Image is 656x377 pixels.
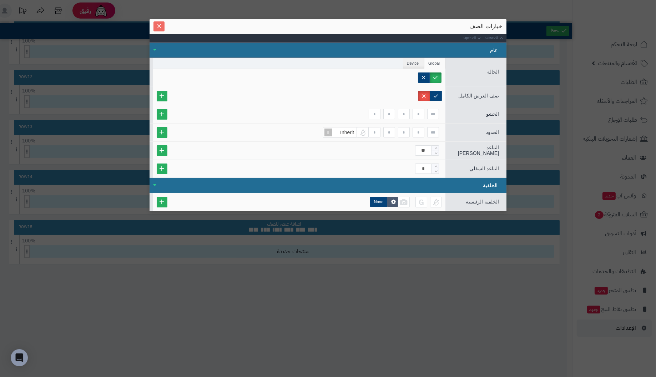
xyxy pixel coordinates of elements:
[458,145,499,156] span: التباعد [PERSON_NAME]
[403,58,425,69] li: Device
[150,178,506,193] div: الخلفية
[486,129,499,135] span: الحدود
[487,69,499,75] span: الحالة
[340,130,354,135] span: Inherit
[432,146,439,151] span: Increase Value
[432,151,439,156] span: Decrease Value
[11,349,28,366] div: Open Intercom Messenger
[153,21,165,31] button: Close
[469,166,499,171] span: التباعد السفلي
[154,22,502,30] div: خيارات الصف
[484,34,506,42] a: Close All
[463,34,484,42] a: Open All
[486,111,499,117] span: الحشو
[458,93,499,99] span: صف العرض الكامل
[432,164,439,169] span: Increase Value
[424,58,445,69] li: Global
[466,199,499,205] span: الخلفية الرئيسية
[150,42,506,58] div: عام
[432,169,439,174] span: Decrease Value
[370,197,387,207] label: None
